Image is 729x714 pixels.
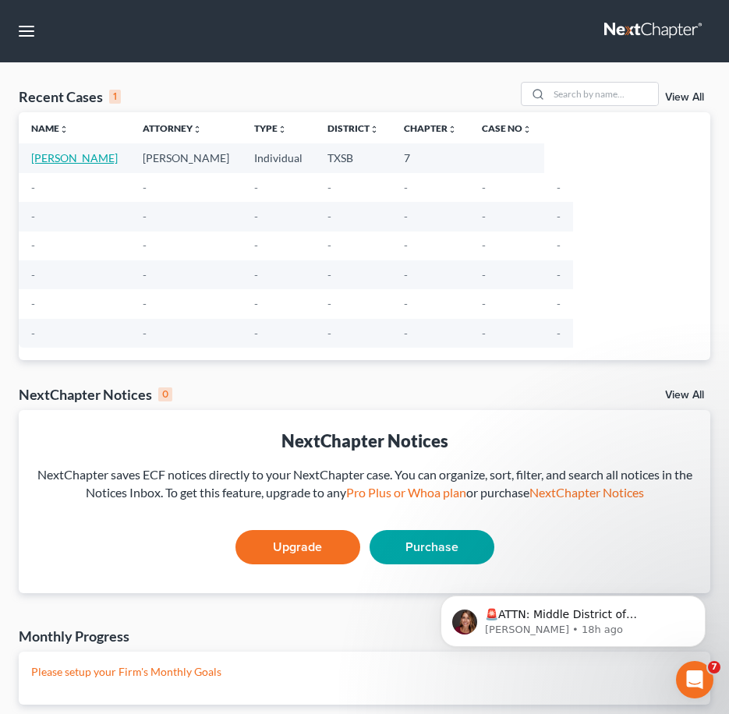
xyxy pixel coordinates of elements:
[327,210,331,223] span: -
[404,297,408,310] span: -
[143,122,202,134] a: Attorneyunfold_more
[158,387,172,401] div: 0
[482,327,486,340] span: -
[59,125,69,134] i: unfold_more
[346,485,466,500] a: Pro Plus or Whoa plan
[557,297,561,310] span: -
[529,485,644,500] a: NextChapter Notices
[235,530,360,564] a: Upgrade
[522,125,532,134] i: unfold_more
[143,268,147,281] span: -
[31,122,69,134] a: Nameunfold_more
[31,297,35,310] span: -
[404,122,457,134] a: Chapterunfold_more
[193,125,202,134] i: unfold_more
[557,181,561,194] span: -
[482,181,486,194] span: -
[254,122,287,134] a: Typeunfold_more
[327,268,331,281] span: -
[448,125,457,134] i: unfold_more
[665,390,704,401] a: View All
[370,530,494,564] a: Purchase
[482,268,486,281] span: -
[665,92,704,103] a: View All
[130,143,242,172] td: [PERSON_NAME]
[315,143,391,172] td: TXSB
[327,297,331,310] span: -
[557,327,561,340] span: -
[254,181,258,194] span: -
[404,239,408,252] span: -
[557,239,561,252] span: -
[242,143,315,172] td: Individual
[19,627,129,645] h3: Monthly Progress
[143,181,147,194] span: -
[391,143,469,172] td: 7
[708,661,720,673] span: 7
[109,90,121,104] div: 1
[31,210,35,223] span: -
[404,268,408,281] span: -
[327,239,331,252] span: -
[482,122,532,134] a: Case Nounfold_more
[31,181,35,194] span: -
[143,210,147,223] span: -
[676,661,713,698] iframe: Intercom live chat
[31,327,35,340] span: -
[417,563,729,672] iframe: Intercom notifications message
[254,210,258,223] span: -
[31,151,118,164] a: [PERSON_NAME]
[143,297,147,310] span: -
[31,268,35,281] span: -
[31,466,698,502] div: NextChapter saves ECF notices directly to your NextChapter case. You can organize, sort, filter, ...
[254,327,258,340] span: -
[327,122,379,134] a: Districtunfold_more
[19,385,172,404] div: NextChapter Notices
[404,181,408,194] span: -
[327,327,331,340] span: -
[557,268,561,281] span: -
[557,210,561,223] span: -
[482,210,486,223] span: -
[19,87,121,106] div: Recent Cases
[327,181,331,194] span: -
[404,210,408,223] span: -
[31,239,35,252] span: -
[254,297,258,310] span: -
[482,239,486,252] span: -
[31,664,698,680] p: Please setup your Firm's Monthly Goals
[404,327,408,340] span: -
[143,239,147,252] span: -
[31,429,698,453] div: NextChapter Notices
[143,327,147,340] span: -
[278,125,287,134] i: unfold_more
[254,268,258,281] span: -
[370,125,379,134] i: unfold_more
[482,297,486,310] span: -
[254,239,258,252] span: -
[549,83,658,105] input: Search by name...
